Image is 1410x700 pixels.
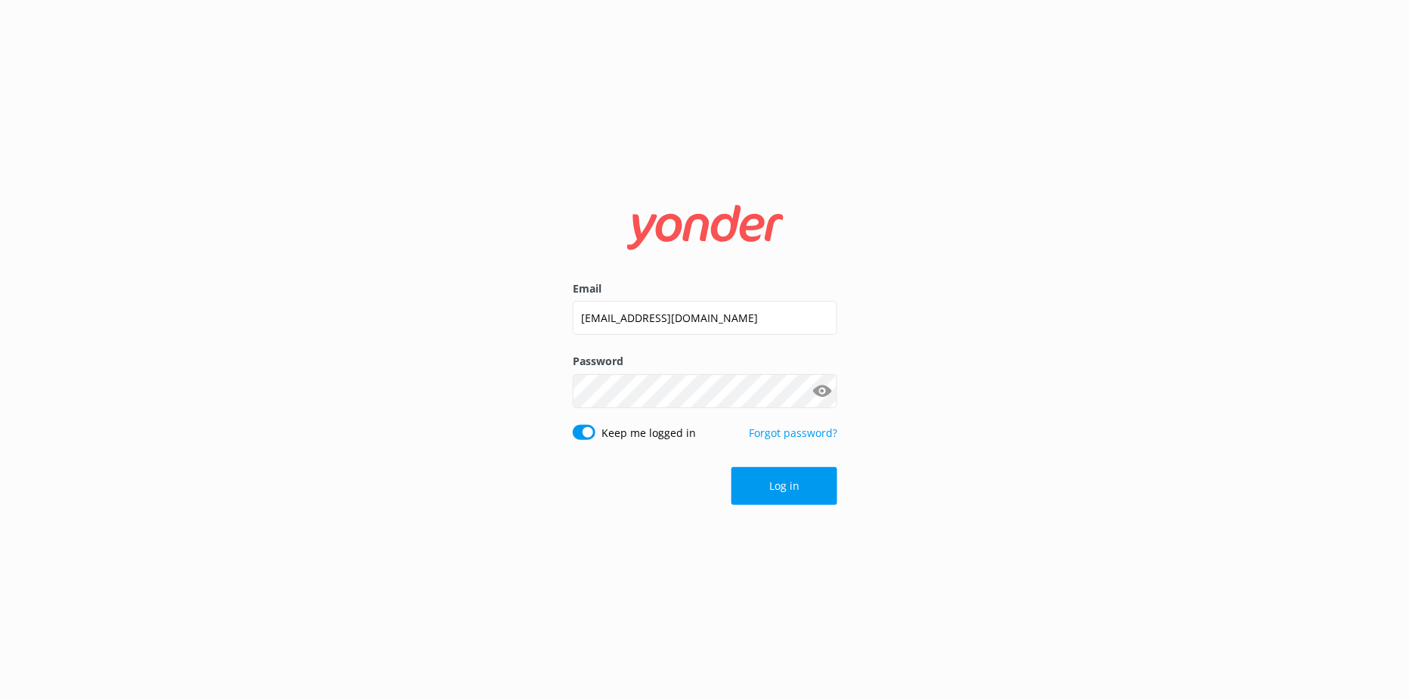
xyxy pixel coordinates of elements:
[573,301,837,335] input: user@emailaddress.com
[573,280,837,297] label: Email
[749,426,837,440] a: Forgot password?
[601,425,696,441] label: Keep me logged in
[807,376,837,406] button: Show password
[573,353,837,370] label: Password
[731,467,837,505] button: Log in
